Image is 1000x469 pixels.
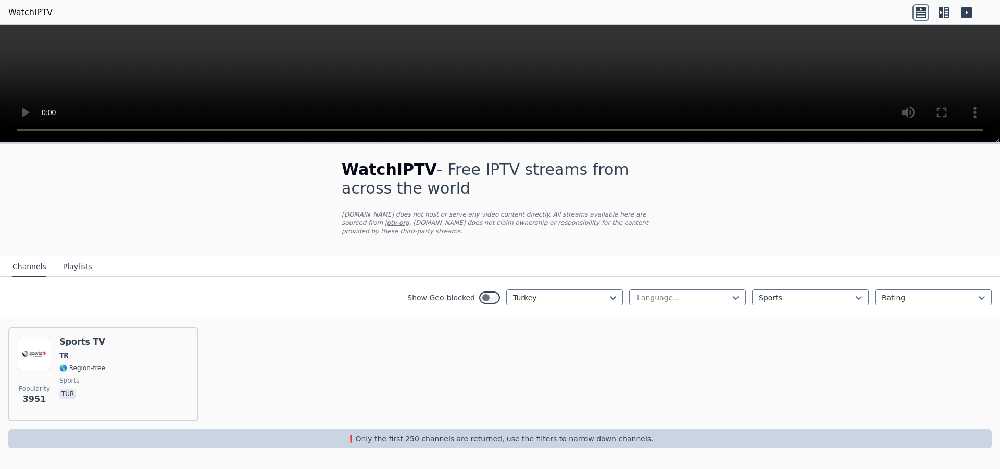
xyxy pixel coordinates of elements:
[18,337,51,370] img: Sports TV
[385,219,409,226] a: iptv-org
[407,293,475,303] label: Show Geo-blocked
[19,385,50,393] span: Popularity
[23,393,46,405] span: 3951
[59,351,68,360] span: TR
[342,160,658,198] h1: - Free IPTV streams from across the world
[59,337,105,347] h6: Sports TV
[12,434,988,444] p: ❗️Only the first 250 channels are returned, use the filters to narrow down channels.
[59,364,105,372] span: 🌎 Region-free
[342,160,437,179] span: WatchIPTV
[59,376,79,385] span: sports
[8,6,53,19] a: WatchIPTV
[342,210,658,235] p: [DOMAIN_NAME] does not host or serve any video content directly. All streams available here are s...
[59,389,76,399] p: tur
[12,257,46,277] button: Channels
[63,257,93,277] button: Playlists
